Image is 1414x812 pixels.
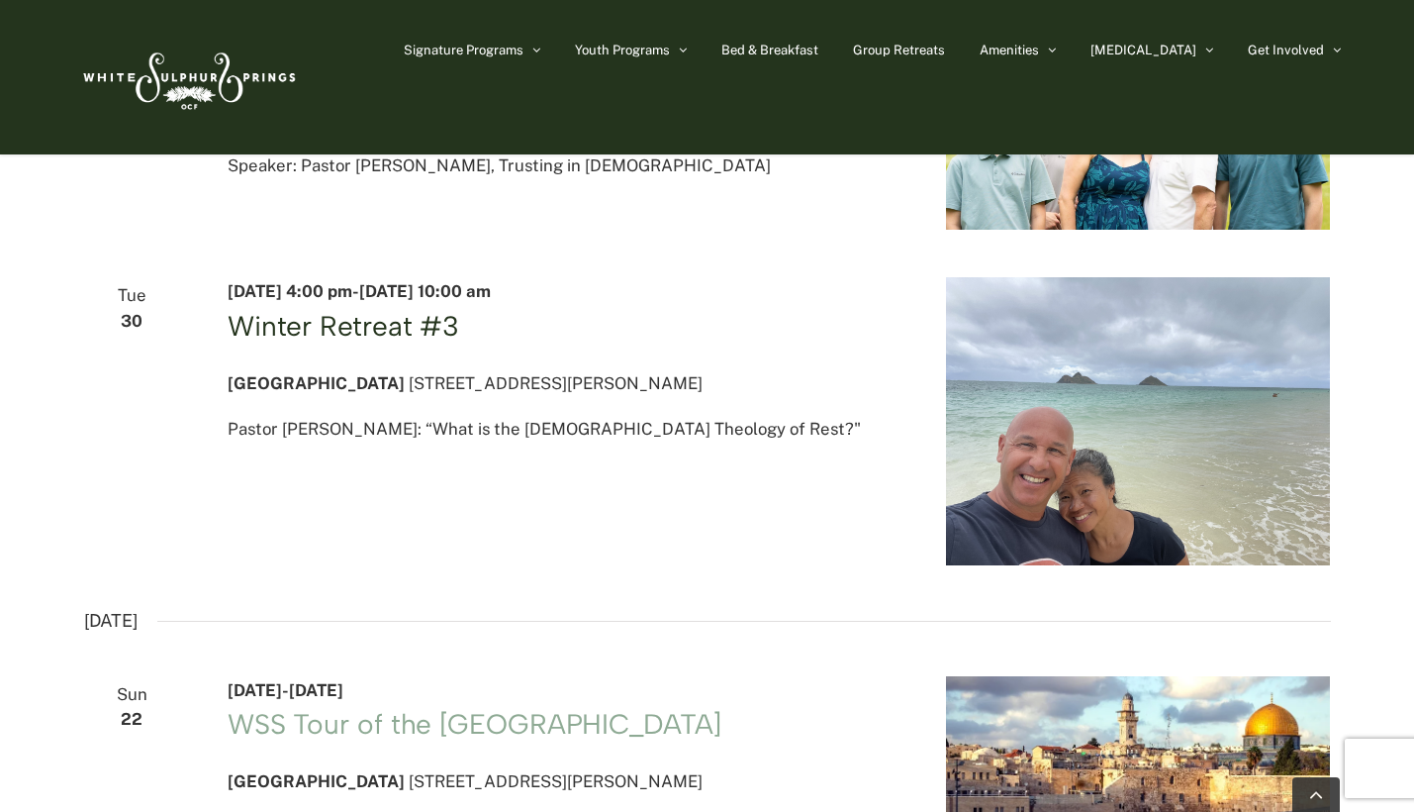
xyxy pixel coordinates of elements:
[228,707,721,741] a: WSS Tour of the [GEOGRAPHIC_DATA]
[84,307,180,336] span: 30
[1090,44,1196,56] span: [MEDICAL_DATA]
[575,44,670,56] span: Youth Programs
[980,44,1039,56] span: Amenities
[359,281,491,301] span: [DATE] 10:00 am
[721,44,818,56] span: Bed & Breakfast
[228,373,405,393] span: [GEOGRAPHIC_DATA]
[409,771,703,791] span: [STREET_ADDRESS][PERSON_NAME]
[404,44,523,56] span: Signature Programs
[853,44,945,56] span: Group Retreats
[228,309,459,343] a: Winter Retreat #3
[84,281,180,310] span: Tue
[228,152,899,180] p: Speaker: Pastor [PERSON_NAME], Trusting in [DEMOGRAPHIC_DATA]
[84,605,138,637] time: [DATE]
[228,281,491,301] time: -
[289,680,343,700] span: [DATE]
[1248,44,1324,56] span: Get Involved
[946,277,1330,565] img: Merrifields
[84,705,180,734] span: 22
[228,771,405,791] span: [GEOGRAPHIC_DATA]
[228,415,899,444] p: Pastor [PERSON_NAME]: “What is the [DEMOGRAPHIC_DATA] Theology of Rest?"
[409,373,703,393] span: [STREET_ADDRESS][PERSON_NAME]
[84,680,180,709] span: Sun
[74,31,302,124] img: White Sulphur Springs Logo
[228,281,352,301] span: [DATE] 4:00 pm
[228,680,343,700] time: -
[228,680,282,700] span: [DATE]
